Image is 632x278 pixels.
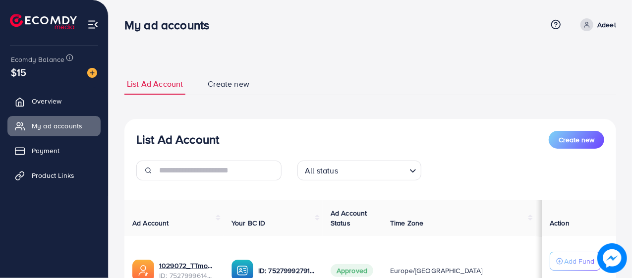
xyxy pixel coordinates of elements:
[136,132,219,147] h3: List Ad Account
[32,170,74,180] span: Product Links
[7,91,101,111] a: Overview
[7,116,101,136] a: My ad accounts
[11,55,64,64] span: Ecomdy Balance
[127,78,183,90] span: List Ad Account
[132,218,169,228] span: Ad Account
[390,218,423,228] span: Time Zone
[597,243,627,273] img: image
[549,131,604,149] button: Create new
[87,68,97,78] img: image
[390,266,483,276] span: Europe/[GEOGRAPHIC_DATA]
[159,261,216,271] a: 1029072_TTmonigrow_1752749004212
[331,264,373,277] span: Approved
[7,166,101,185] a: Product Links
[341,162,405,178] input: Search for option
[559,135,594,145] span: Create new
[564,255,594,267] p: Add Fund
[550,252,601,271] button: Add Fund
[32,121,82,131] span: My ad accounts
[297,161,421,180] div: Search for option
[32,96,61,106] span: Overview
[597,19,616,31] p: Adeel
[7,141,101,161] a: Payment
[208,78,249,90] span: Create new
[87,19,99,30] img: menu
[32,146,59,156] span: Payment
[124,18,217,32] h3: My ad accounts
[10,14,77,29] img: logo
[303,164,340,178] span: All status
[11,65,26,79] span: $15
[331,208,367,228] span: Ad Account Status
[231,218,266,228] span: Your BC ID
[550,218,570,228] span: Action
[576,18,616,31] a: Adeel
[258,265,315,277] p: ID: 7527999279103574032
